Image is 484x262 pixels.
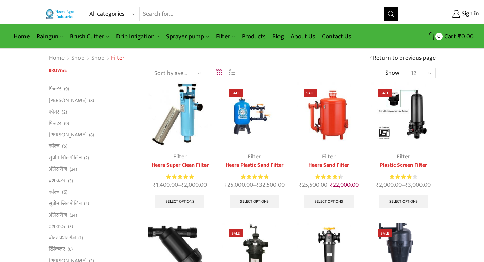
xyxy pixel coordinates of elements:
a: Products [238,28,269,44]
div: Rated 4.50 out of 5 [315,173,343,180]
select: Shop order [148,68,205,78]
span: (3) [68,178,73,184]
span: (2) [62,109,67,116]
a: Filter [397,152,410,162]
a: Heera Sand Filter [297,161,361,169]
a: Select options for “Heera Plastic Sand Filter” [230,195,279,208]
bdi: 1,400.00 [153,180,178,190]
a: व्हाॅल्व [49,186,60,198]
span: Sign in [460,9,479,18]
a: Heera Plastic Sand Filter [222,161,286,169]
span: Rated out of 5 [241,173,268,180]
span: (24) [70,166,77,173]
img: Heera Plastic Sand Filter [222,82,286,146]
nav: Breadcrumb [49,54,125,63]
a: Heera Super Clean Filter [148,161,212,169]
span: (24) [70,212,77,219]
a: Drip Irrigation [113,28,163,44]
span: ₹ [458,31,461,42]
span: Rated out of 5 [166,173,194,180]
button: Search button [384,7,398,21]
a: Select options for “Plastic Screen Filter” [379,195,428,208]
a: [PERSON_NAME] [49,95,87,106]
a: Filter [248,152,261,162]
bdi: 3,000.00 [405,180,431,190]
span: (8) [89,97,94,104]
bdi: 25,500.00 [299,180,327,190]
a: स्प्रिंकलर [49,244,65,255]
span: Sale [229,89,243,97]
span: Show [385,69,399,78]
bdi: 25,000.00 [224,180,253,190]
a: Return to previous page [373,54,436,63]
span: Browse [49,66,67,74]
a: फिल्टर [49,118,61,129]
bdi: 32,500.00 [256,180,285,190]
span: ₹ [376,180,379,190]
span: (9) [64,86,69,93]
bdi: 2,000.00 [376,180,402,190]
a: अ‍ॅसेसरीज [49,163,67,175]
span: 0 [435,33,443,40]
span: (2) [84,155,89,161]
img: Heera-super-clean-filter [148,82,212,146]
a: व्हाॅल्व [49,141,60,152]
a: Filter [213,28,238,44]
a: Sprayer pump [163,28,212,44]
a: फॉगर [49,106,59,118]
span: ₹ [299,180,302,190]
a: Shop [71,54,85,63]
h1: Filter [111,55,125,62]
span: – [222,181,286,190]
a: Contact Us [319,28,355,44]
span: Cart [443,32,456,41]
span: Sale [304,89,317,97]
span: Sale [378,229,392,237]
span: – [371,181,435,190]
a: Filter [173,152,187,162]
a: फिल्टर [49,85,61,95]
span: Rated out of 5 [315,173,340,180]
span: (9) [64,120,69,127]
a: Home [49,54,65,63]
span: (2) [84,200,89,207]
a: Shop [91,54,105,63]
span: ₹ [181,180,184,190]
a: Raingun [33,28,67,44]
a: 0 Cart ₹0.00 [405,30,474,43]
a: About Us [287,28,319,44]
span: ₹ [405,180,408,190]
a: Select options for “Heera Sand Filter” [304,195,354,208]
span: (3) [68,223,73,230]
img: Plastic Screen Filter [371,82,435,146]
span: – [148,181,212,190]
a: ब्रश कटर [49,175,66,186]
span: (5) [62,143,67,150]
img: Heera Sand Filter [297,82,361,146]
a: [PERSON_NAME] [49,129,87,141]
a: Brush Cutter [67,28,112,44]
span: (1) [78,235,83,241]
a: ब्रश कटर [49,221,66,232]
div: Rated 4.00 out of 5 [390,173,417,180]
a: Plastic Screen Filter [371,161,435,169]
input: Search for... [140,7,384,21]
span: (6) [62,189,67,196]
span: ₹ [256,180,259,190]
div: Rated 5.00 out of 5 [241,173,268,180]
span: Rated out of 5 [390,173,412,180]
a: Home [10,28,33,44]
a: Filter [322,152,336,162]
div: Rated 5.00 out of 5 [166,173,194,180]
span: Sale [229,229,243,237]
a: वॉटर प्रेशर गेज [49,232,76,244]
a: Blog [269,28,287,44]
span: ₹ [153,180,156,190]
span: (8) [89,132,94,138]
span: Sale [378,89,392,97]
span: ₹ [224,180,227,190]
a: सुप्रीम सिलपोलिन [49,198,82,209]
span: ₹ [330,180,333,190]
span: (6) [68,246,73,253]
a: सुप्रीम सिलपोलिन [49,152,82,163]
